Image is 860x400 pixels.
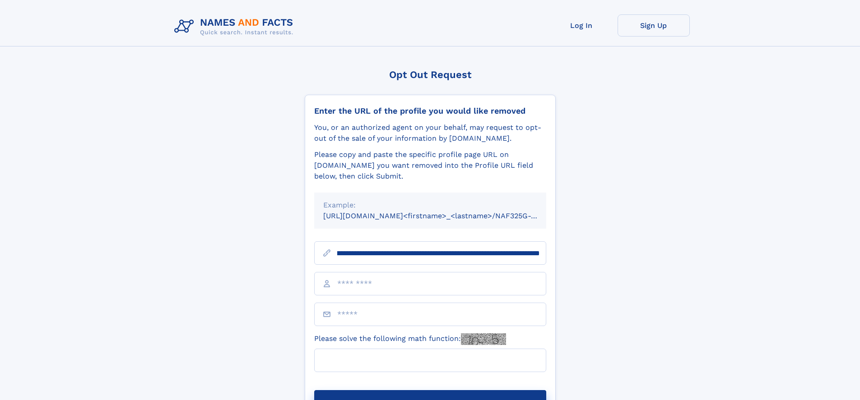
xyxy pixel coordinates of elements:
[305,69,556,80] div: Opt Out Request
[323,211,563,220] small: [URL][DOMAIN_NAME]<firstname>_<lastname>/NAF325G-xxxxxxxx
[314,106,546,116] div: Enter the URL of the profile you would like removed
[314,122,546,144] div: You, or an authorized agent on your behalf, may request to opt-out of the sale of your informatio...
[323,200,537,211] div: Example:
[545,14,618,37] a: Log In
[314,333,506,345] label: Please solve the following math function:
[618,14,690,37] a: Sign Up
[171,14,301,39] img: Logo Names and Facts
[314,149,546,182] div: Please copy and paste the specific profile page URL on [DOMAIN_NAME] you want removed into the Pr...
